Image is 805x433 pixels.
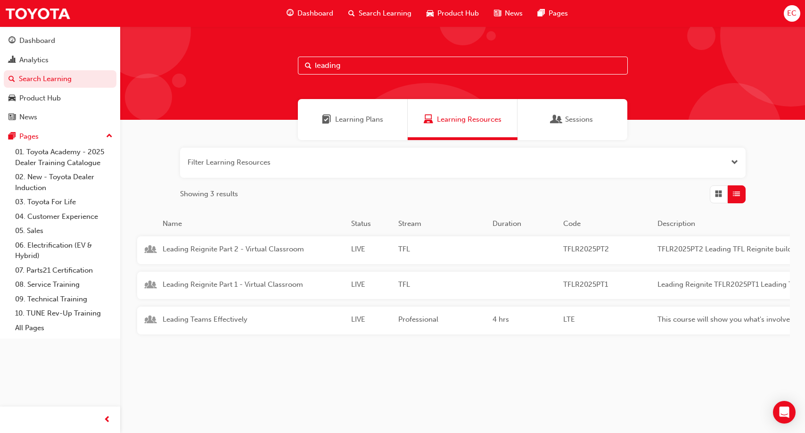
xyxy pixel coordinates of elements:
[163,279,344,290] span: Leading Reignite Part 1 - Virtual Classroom
[784,5,800,22] button: EC
[552,114,561,125] span: Sessions
[563,244,650,255] span: TFLR2025PT2
[11,145,116,170] a: 01. Toyota Academy - 2025 Dealer Training Catalogue
[147,281,155,291] span: learningResourceType_INSTRUCTOR_LED-icon
[8,56,16,65] span: chart-icon
[347,218,394,229] div: Status
[559,218,654,229] div: Code
[787,8,797,19] span: EC
[322,114,331,125] span: Learning Plans
[11,209,116,224] a: 04. Customer Experience
[287,8,294,19] span: guage-icon
[394,218,489,229] div: Stream
[437,8,479,19] span: Product Hub
[419,4,486,23] a: car-iconProduct Hub
[5,3,71,24] img: Trak
[427,8,434,19] span: car-icon
[517,99,627,140] a: SessionsSessions
[424,114,433,125] span: Learning Resources
[279,4,341,23] a: guage-iconDashboard
[563,279,650,290] span: TFLR2025PT1
[4,30,116,128] button: DashboardAnalyticsSearch LearningProduct HubNews
[4,90,116,107] a: Product Hub
[11,224,116,238] a: 05. Sales
[494,8,501,19] span: news-icon
[11,306,116,321] a: 10. TUNE Rev-Up Training
[489,218,559,229] div: Duration
[733,189,740,200] span: List
[106,130,113,142] span: up-icon
[347,314,394,327] div: LIVE
[19,55,49,66] div: Analytics
[159,218,347,229] div: Name
[437,114,501,125] span: Learning Resources
[163,244,344,255] span: Leading Reignite Part 2 - Virtual Classroom
[715,189,722,200] span: Grid
[565,114,593,125] span: Sessions
[549,8,568,19] span: Pages
[4,32,116,50] a: Dashboard
[530,4,575,23] a: pages-iconPages
[359,8,411,19] span: Search Learning
[8,94,16,103] span: car-icon
[305,60,312,71] span: Search
[297,8,333,19] span: Dashboard
[348,8,355,19] span: search-icon
[8,133,16,141] span: pages-icon
[4,108,116,126] a: News
[11,195,116,209] a: 03. Toyota For Life
[11,321,116,335] a: All Pages
[180,189,238,200] span: Showing 3 results
[147,245,155,256] span: learningResourceType_INSTRUCTOR_LED-icon
[341,4,419,23] a: search-iconSearch Learning
[538,8,545,19] span: pages-icon
[486,4,530,23] a: news-iconNews
[11,238,116,263] a: 06. Electrification (EV & Hybrid)
[147,316,155,326] span: learningResourceType_INSTRUCTOR_LED-icon
[11,263,116,278] a: 07. Parts21 Certification
[4,128,116,145] button: Pages
[11,277,116,292] a: 08. Service Training
[298,99,408,140] a: Learning PlansLearning Plans
[398,314,485,325] span: Professional
[298,57,628,75] input: Search...
[8,75,15,83] span: search-icon
[104,414,111,426] span: prev-icon
[489,314,559,327] div: 4 hrs
[8,113,16,122] span: news-icon
[335,114,383,125] span: Learning Plans
[19,93,61,104] div: Product Hub
[19,112,37,123] div: News
[398,279,485,290] span: TFL
[11,292,116,307] a: 09. Technical Training
[4,51,116,69] a: Analytics
[4,70,116,88] a: Search Learning
[347,279,394,292] div: LIVE
[8,37,16,45] span: guage-icon
[773,401,796,424] div: Open Intercom Messenger
[505,8,523,19] span: News
[19,35,55,46] div: Dashboard
[163,314,344,325] span: Leading Teams Effectively
[563,314,650,325] span: LTE
[398,244,485,255] span: TFL
[347,244,394,257] div: LIVE
[19,131,39,142] div: Pages
[408,99,517,140] a: Learning ResourcesLearning Resources
[731,157,738,168] button: Open the filter
[11,170,116,195] a: 02. New - Toyota Dealer Induction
